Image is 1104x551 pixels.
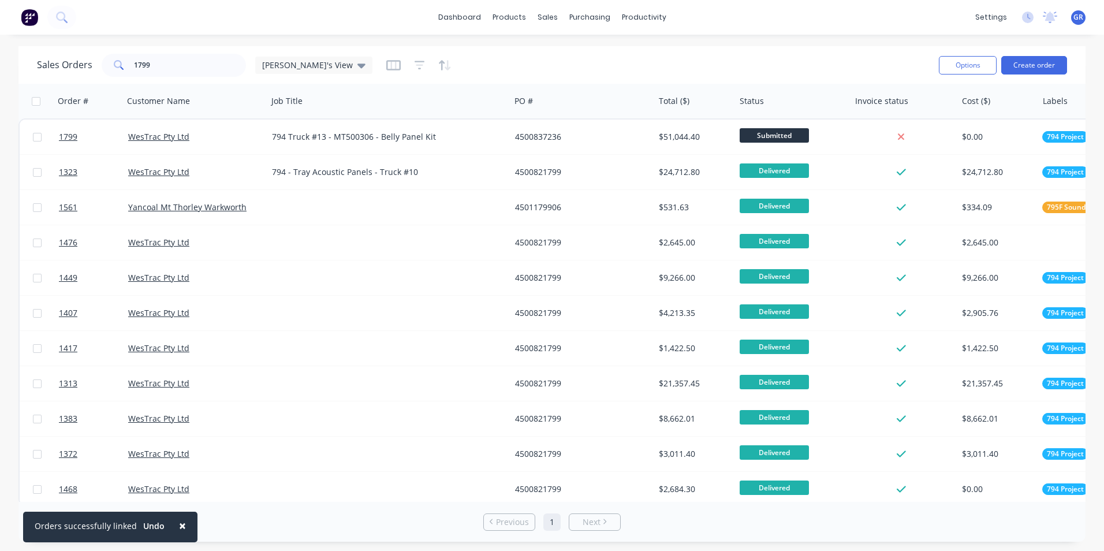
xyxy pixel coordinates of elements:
[962,342,1030,354] div: $1,422.50
[37,59,92,70] h1: Sales Orders
[659,378,727,389] div: $21,357.45
[962,483,1030,495] div: $0.00
[1047,272,1084,284] span: 794 Project
[262,59,353,71] span: [PERSON_NAME]'s View
[59,472,128,507] a: 1468
[59,378,77,389] span: 1313
[740,269,809,284] span: Delivered
[740,95,764,107] div: Status
[515,342,643,354] div: 4500821799
[59,190,128,225] a: 1561
[962,95,990,107] div: Cost ($)
[659,307,727,319] div: $4,213.35
[272,131,494,143] div: 794 Truck #13 - MT500306 - Belly Panel Kit
[515,202,643,213] div: 4501179906
[1042,131,1088,143] button: 794 Project
[128,131,189,142] a: WesTrac Pty Ltd
[272,166,494,178] div: 794 - Tray Acoustic Panels - Truck #10
[128,378,189,389] a: WesTrac Pty Ltd
[479,513,625,531] ul: Pagination
[740,199,809,213] span: Delivered
[128,342,189,353] a: WesTrac Pty Ltd
[128,202,247,213] a: Yancoal Mt Thorley Warkworth
[583,516,601,528] span: Next
[740,304,809,319] span: Delivered
[128,448,189,459] a: WesTrac Pty Ltd
[59,307,77,319] span: 1407
[35,520,137,532] div: Orders successfully linked
[487,9,532,26] div: products
[1047,307,1084,319] span: 794 Project
[59,225,128,260] a: 1476
[515,237,643,248] div: 4500821799
[59,483,77,495] span: 1468
[1001,56,1067,75] button: Create order
[659,237,727,248] div: $2,645.00
[128,166,189,177] a: WesTrac Pty Ltd
[569,516,620,528] a: Next page
[659,448,727,460] div: $3,011.40
[59,120,128,154] a: 1799
[59,260,128,295] a: 1449
[659,202,727,213] div: $531.63
[128,237,189,248] a: WesTrac Pty Ltd
[855,95,908,107] div: Invoice status
[515,166,643,178] div: 4500821799
[659,342,727,354] div: $1,422.50
[1047,131,1084,143] span: 794 Project
[962,378,1030,389] div: $21,357.45
[515,307,643,319] div: 4500821799
[515,378,643,389] div: 4500821799
[659,413,727,425] div: $8,662.01
[1047,378,1084,389] span: 794 Project
[59,437,128,471] a: 1372
[59,296,128,330] a: 1407
[659,166,727,178] div: $24,712.80
[484,516,535,528] a: Previous page
[59,155,128,189] a: 1323
[59,272,77,284] span: 1449
[514,95,533,107] div: PO #
[432,9,487,26] a: dashboard
[659,131,727,143] div: $51,044.40
[1047,342,1084,354] span: 794 Project
[659,95,689,107] div: Total ($)
[515,131,643,143] div: 4500837236
[740,445,809,460] span: Delivered
[496,516,529,528] span: Previous
[532,9,564,26] div: sales
[515,272,643,284] div: 4500821799
[962,413,1030,425] div: $8,662.01
[59,131,77,143] span: 1799
[59,342,77,354] span: 1417
[616,9,672,26] div: productivity
[1047,483,1084,495] span: 794 Project
[740,410,809,425] span: Delivered
[962,237,1030,248] div: $2,645.00
[21,9,38,26] img: Factory
[1047,448,1084,460] span: 794 Project
[137,518,171,535] button: Undo
[1073,12,1083,23] span: GR
[1043,95,1068,107] div: Labels
[515,483,643,495] div: 4500821799
[59,331,128,366] a: 1417
[939,56,997,75] button: Options
[962,166,1030,178] div: $24,712.80
[564,9,616,26] div: purchasing
[962,202,1030,213] div: $334.09
[515,448,643,460] div: 4500821799
[128,483,189,494] a: WesTrac Pty Ltd
[962,448,1030,460] div: $3,011.40
[543,513,561,531] a: Page 1 is your current page
[128,272,189,283] a: WesTrac Pty Ltd
[969,9,1013,26] div: settings
[740,163,809,178] span: Delivered
[59,448,77,460] span: 1372
[1047,413,1084,425] span: 794 Project
[740,340,809,354] span: Delivered
[59,401,128,436] a: 1383
[962,307,1030,319] div: $2,905.76
[59,202,77,213] span: 1561
[515,413,643,425] div: 4500821799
